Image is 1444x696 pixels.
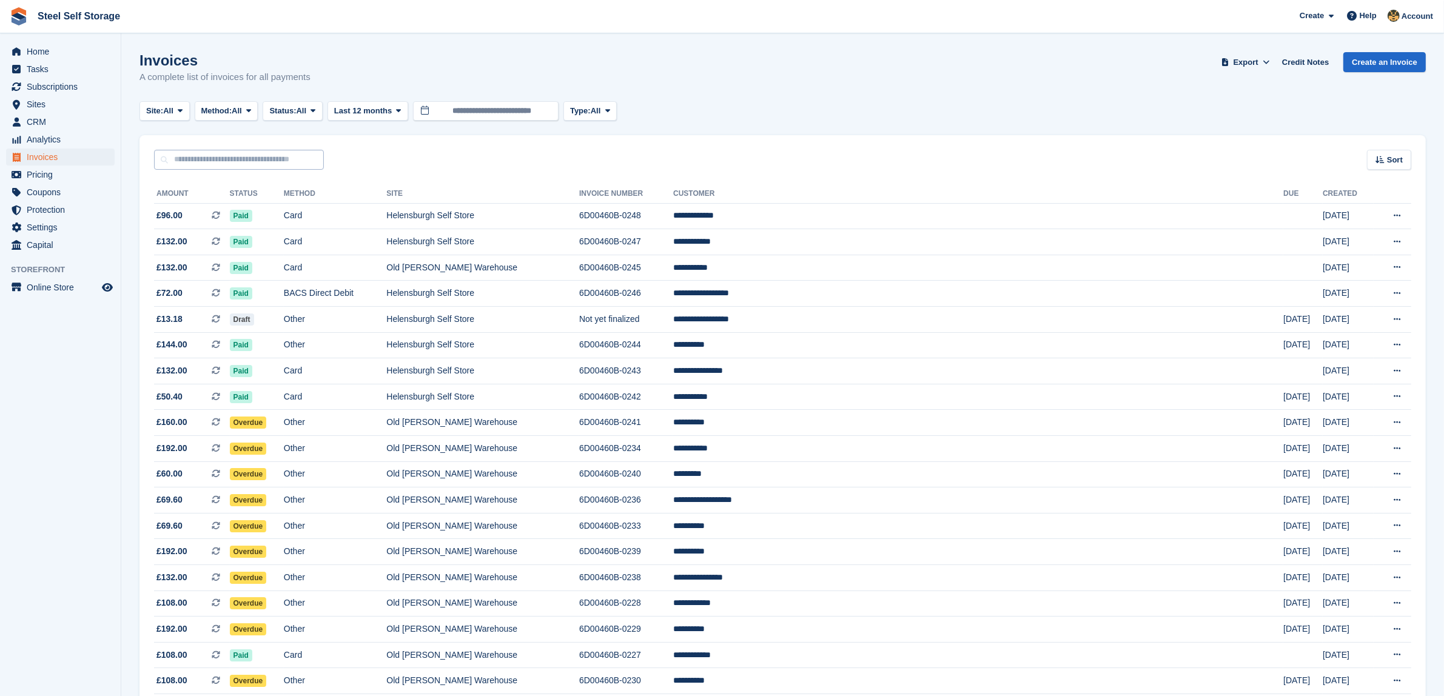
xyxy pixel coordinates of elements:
td: Helensburgh Self Store [386,358,579,384]
span: Create [1300,10,1324,22]
th: Due [1283,184,1323,204]
a: menu [6,61,115,78]
td: Old [PERSON_NAME] Warehouse [386,617,579,643]
a: menu [6,236,115,253]
img: stora-icon-8386f47178a22dfd0bd8f6a31ec36ba5ce8667c1dd55bd0f319d3a0aa187defe.svg [10,7,28,25]
td: Helensburgh Self Store [386,332,579,358]
span: £72.00 [156,287,183,299]
a: menu [6,113,115,130]
span: Paid [230,236,252,248]
a: menu [6,149,115,166]
td: 6D00460B-0234 [579,436,673,462]
span: Overdue [230,443,267,455]
span: £132.00 [156,235,187,248]
td: 6D00460B-0239 [579,539,673,565]
button: Status: All [263,101,322,121]
span: £13.18 [156,313,183,326]
td: Old [PERSON_NAME] Warehouse [386,255,579,281]
td: [DATE] [1283,539,1323,565]
td: 6D00460B-0241 [579,410,673,436]
span: Tasks [27,61,99,78]
td: 6D00460B-0242 [579,384,673,410]
span: £69.60 [156,520,183,532]
span: Overdue [230,520,267,532]
span: Sites [27,96,99,113]
span: Subscriptions [27,78,99,95]
span: £108.00 [156,674,187,687]
span: Help [1360,10,1377,22]
td: Old [PERSON_NAME] Warehouse [386,513,579,539]
td: Old [PERSON_NAME] Warehouse [386,591,579,617]
td: Helensburgh Self Store [386,307,579,333]
td: [DATE] [1323,461,1374,487]
td: [DATE] [1323,617,1374,643]
td: Card [284,203,387,229]
a: Create an Invoice [1343,52,1426,72]
span: Storefront [11,264,121,276]
td: Not yet finalized [579,307,673,333]
td: Helensburgh Self Store [386,229,579,255]
td: Old [PERSON_NAME] Warehouse [386,565,579,591]
span: All [163,105,173,117]
span: All [591,105,601,117]
span: Overdue [230,494,267,506]
td: Card [284,642,387,668]
a: menu [6,96,115,113]
td: Other [284,307,387,333]
td: [DATE] [1323,591,1374,617]
td: Old [PERSON_NAME] Warehouse [386,668,579,694]
th: Site [386,184,579,204]
span: £160.00 [156,416,187,429]
p: A complete list of invoices for all payments [139,70,311,84]
td: Card [284,358,387,384]
td: Other [284,591,387,617]
td: 6D00460B-0244 [579,332,673,358]
td: Old [PERSON_NAME] Warehouse [386,487,579,514]
span: Overdue [230,675,267,687]
td: Card [284,229,387,255]
td: 6D00460B-0240 [579,461,673,487]
td: Helensburgh Self Store [386,281,579,307]
td: Other [284,565,387,591]
td: Other [284,539,387,565]
td: [DATE] [1323,565,1374,591]
a: menu [6,78,115,95]
span: £192.00 [156,545,187,558]
span: £69.60 [156,494,183,506]
td: Old [PERSON_NAME] Warehouse [386,642,579,668]
td: [DATE] [1323,539,1374,565]
td: BACS Direct Debit [284,281,387,307]
td: [DATE] [1283,668,1323,694]
td: Other [284,513,387,539]
th: Invoice Number [579,184,673,204]
td: [DATE] [1283,307,1323,333]
span: Online Store [27,279,99,296]
td: 6D00460B-0243 [579,358,673,384]
span: Overdue [230,417,267,429]
span: Method: [201,105,232,117]
span: Account [1402,10,1433,22]
button: Method: All [195,101,258,121]
td: Old [PERSON_NAME] Warehouse [386,461,579,487]
span: Status: [269,105,296,117]
td: [DATE] [1283,332,1323,358]
td: 6D00460B-0233 [579,513,673,539]
button: Export [1219,52,1272,72]
td: Other [284,332,387,358]
span: Site: [146,105,163,117]
span: £108.00 [156,649,187,661]
td: [DATE] [1323,307,1374,333]
span: Paid [230,287,252,299]
a: menu [6,201,115,218]
span: £60.00 [156,467,183,480]
td: [DATE] [1283,565,1323,591]
th: Status [230,184,284,204]
td: 6D00460B-0228 [579,591,673,617]
span: Overdue [230,597,267,609]
span: Export [1234,56,1258,69]
span: Last 12 months [334,105,392,117]
td: Other [284,487,387,514]
td: 6D00460B-0248 [579,203,673,229]
span: Invoices [27,149,99,166]
td: Other [284,617,387,643]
